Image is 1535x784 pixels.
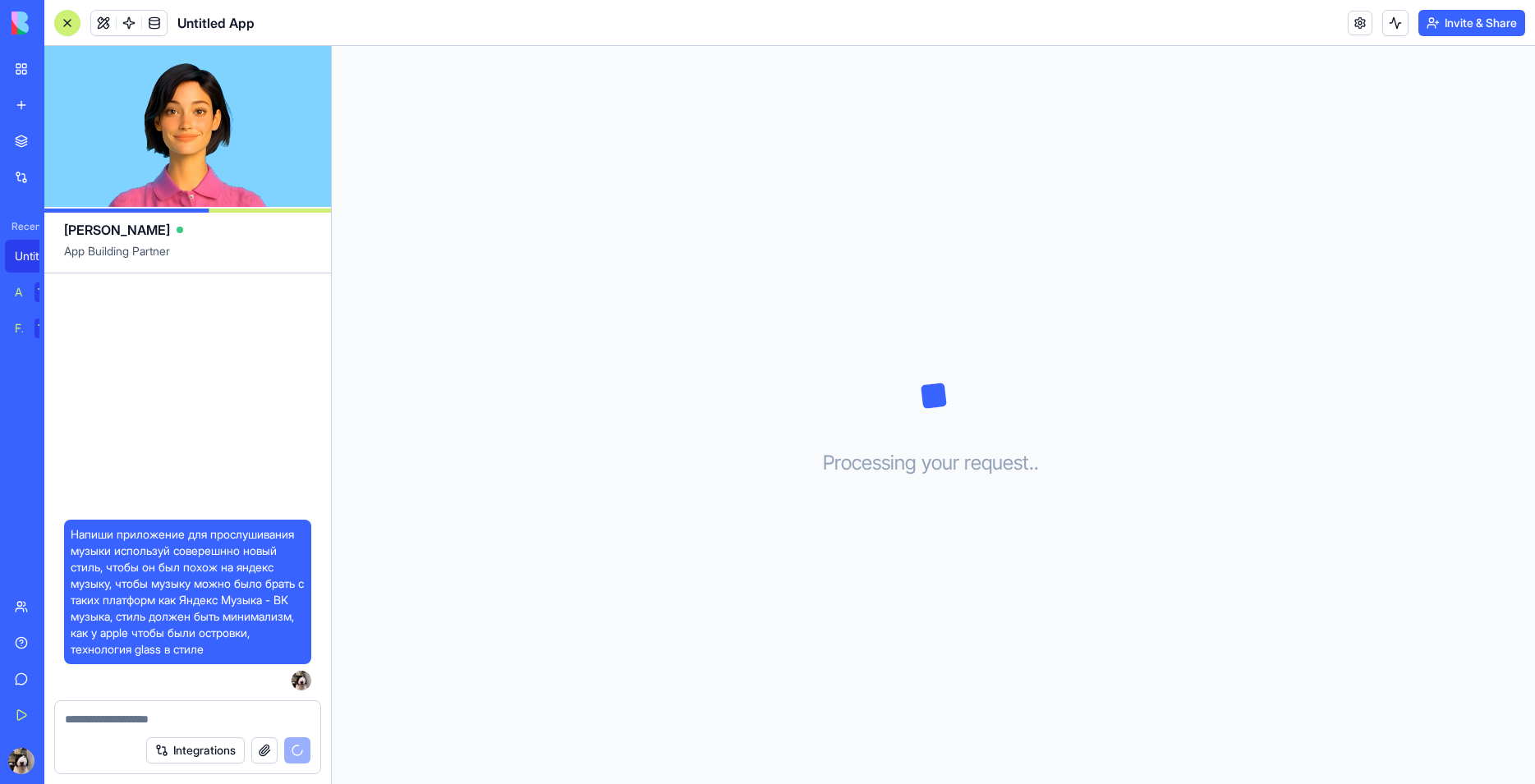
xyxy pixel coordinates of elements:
div: AI Logo Generator [15,284,23,300]
img: logo [11,11,113,34]
span: Напиши приложение для прослушивания музыки используй соверешнно новый стиль, чтобы он был похож н... [71,526,305,658]
span: . [1034,450,1039,476]
div: Untitled App [15,248,61,264]
span: Untitled App [177,13,255,33]
img: ACg8ocKtlkRM8z2a_JFHH7YsUpo9UlX_rDsm88Qqt65noqf83FPS3LaI=s96-c [8,748,34,774]
h3: Processing your request [823,450,1044,476]
a: Feedback FormTRY [5,312,71,345]
span: . [1029,450,1034,476]
span: Recent [5,220,39,233]
div: Feedback Form [15,320,23,337]
button: Invite & Share [1418,10,1525,36]
div: TRY [34,282,61,302]
button: Integrations [146,737,245,763]
img: ACg8ocKtlkRM8z2a_JFHH7YsUpo9UlX_rDsm88Qqt65noqf83FPS3LaI=s96-c [292,671,311,690]
span: App Building Partner [64,243,311,273]
a: Untitled App [5,240,71,273]
div: TRY [34,319,61,338]
span: [PERSON_NAME] [64,220,170,240]
a: AI Logo GeneratorTRY [5,276,71,309]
